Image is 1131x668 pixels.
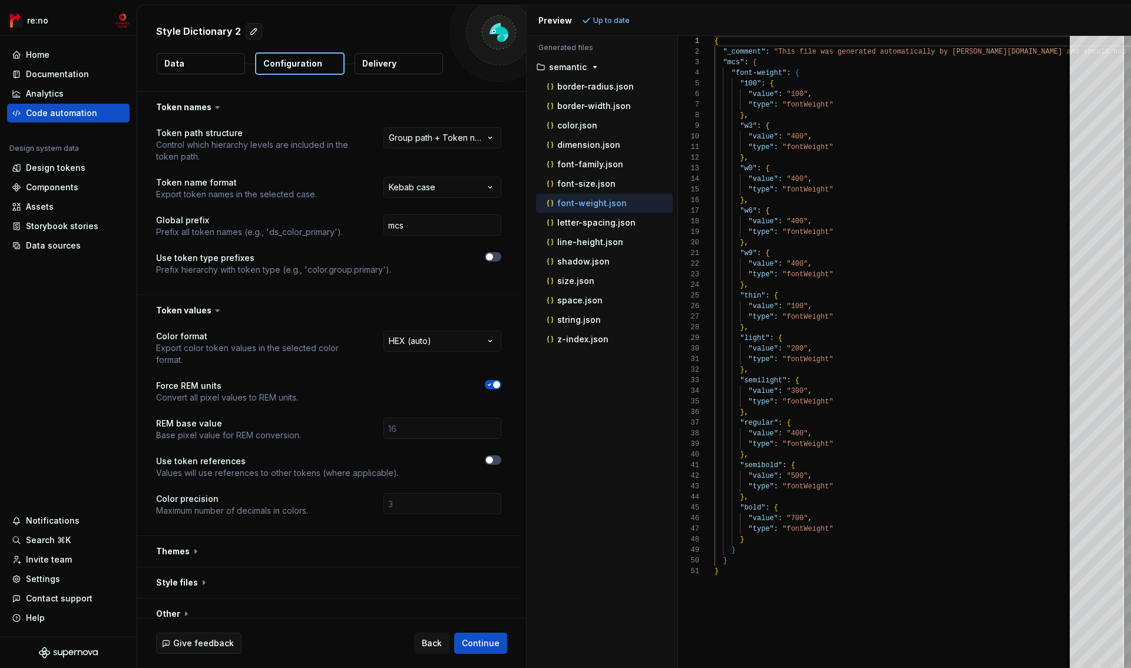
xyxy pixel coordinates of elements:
button: string.json [536,313,673,326]
div: 50 [678,555,699,566]
span: } [740,239,744,247]
span: "fontWeight" [782,228,833,236]
span: "fontWeight" [782,482,833,491]
span: : [778,387,782,395]
div: 10 [678,131,699,142]
p: border-width.json [557,101,631,111]
span: { [795,376,799,385]
div: 20 [678,237,699,248]
span: "type" [748,228,773,236]
span: : [757,122,761,130]
span: , [808,472,812,480]
span: { [786,419,791,427]
div: 45 [678,502,699,513]
p: Style Dictionary 2 [156,24,241,38]
span: : [778,217,782,226]
span: : [765,504,769,512]
button: space.json [536,294,673,307]
button: Configuration [255,52,345,75]
span: "type" [748,482,773,491]
span: "fontWeight" [782,398,833,406]
span: "type" [748,355,773,363]
span: : [773,228,778,236]
div: Settings [26,573,60,585]
img: 4ec385d3-6378-425b-8b33-6545918efdc5.png [8,14,22,28]
button: font-size.json [536,177,673,190]
span: , [808,345,812,353]
div: 31 [678,354,699,365]
span: : [773,482,778,491]
p: string.json [557,315,601,325]
button: border-width.json [536,100,673,113]
a: Invite team [7,550,130,569]
span: : [773,143,778,151]
div: Preview [538,15,572,27]
span: , [808,175,812,183]
span: "300" [786,387,808,395]
span: , [744,281,748,289]
span: "thin" [740,292,765,300]
p: Up to date [593,16,630,25]
div: Code automation [26,107,97,119]
span: : [773,186,778,194]
span: "400" [786,217,808,226]
span: "400" [786,429,808,438]
span: , [808,387,812,395]
span: "semilight" [740,376,786,385]
p: Generated files [538,43,666,52]
span: : [778,175,782,183]
span: "400" [786,260,808,268]
p: REM base value [156,418,301,429]
span: } [740,281,744,289]
span: : [778,302,782,310]
span: } [731,546,735,554]
button: re:nomc-develop [2,8,134,33]
span: : [765,292,769,300]
button: Continue [454,633,507,654]
button: font-family.json [536,158,673,171]
span: : [773,101,778,109]
button: line-height.json [536,236,673,249]
div: 35 [678,396,699,407]
div: 1 [678,36,699,47]
span: { [715,37,719,45]
div: 24 [678,280,699,290]
a: Data sources [7,236,130,255]
span: , [808,260,812,268]
span: "700" [786,514,808,523]
div: 25 [678,290,699,301]
span: "value" [748,345,778,353]
div: 33 [678,375,699,386]
p: Base pixel value for REM conversion. [156,429,301,441]
span: "w3" [740,122,757,130]
button: size.json [536,275,673,287]
p: Use token type prefixes [156,252,391,264]
div: Invite team [26,554,72,566]
a: Components [7,178,130,197]
div: 44 [678,492,699,502]
span: "value" [748,514,778,523]
span: : [778,345,782,353]
div: 48 [678,534,699,545]
a: Code automation [7,104,130,123]
span: { [752,58,756,67]
span: , [744,451,748,459]
button: border-radius.json [536,80,673,93]
p: Color precision [156,493,308,505]
span: "fontWeight" [782,525,833,533]
div: 36 [678,407,699,418]
span: "value" [748,472,778,480]
span: "fontWeight" [782,186,833,194]
span: : [786,376,791,385]
span: , [808,302,812,310]
span: { [765,164,769,173]
span: : [773,270,778,279]
span: "fontWeight" [782,270,833,279]
div: 47 [678,524,699,534]
span: , [744,239,748,247]
div: 22 [678,259,699,269]
div: 6 [678,89,699,100]
p: shadow.json [557,257,610,266]
span: : [773,398,778,406]
div: 3 [678,57,699,68]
